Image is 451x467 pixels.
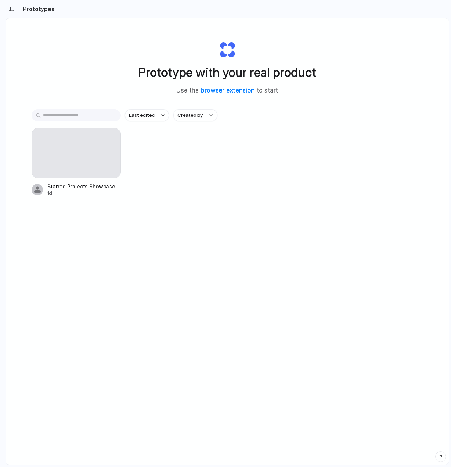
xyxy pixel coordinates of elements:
[176,86,278,95] span: Use the to start
[201,87,255,94] a: browser extension
[173,109,217,121] button: Created by
[125,109,169,121] button: Last edited
[32,128,121,196] a: Starred Projects Showcase1d
[177,112,203,119] span: Created by
[138,63,316,82] h1: Prototype with your real product
[47,183,115,190] div: Starred Projects Showcase
[20,5,54,13] h2: Prototypes
[129,112,155,119] span: Last edited
[47,190,115,196] div: 1d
